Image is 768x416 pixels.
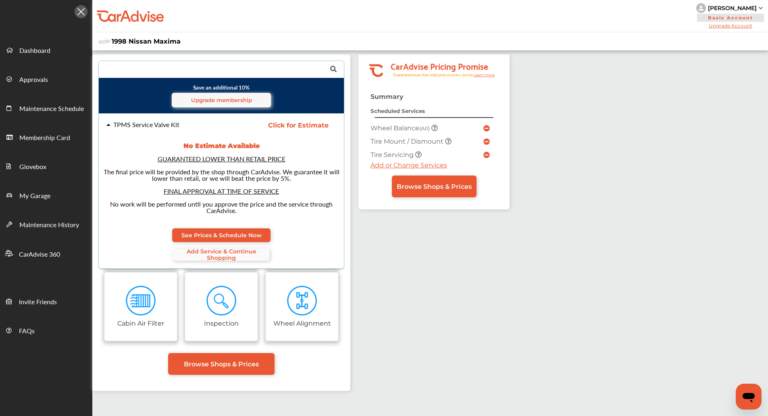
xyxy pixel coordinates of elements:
[206,286,237,316] img: h2VH4H9IKrS5PeYdegAAAABJRU5ErkJggg==
[0,93,92,122] a: Maintenance Schedule
[370,151,415,159] span: Tire Servicing
[0,64,92,93] a: Approvals
[181,232,262,238] span: See Prices & Schedule Now
[19,297,57,307] span: Invite Friends
[99,169,344,182] p: The final price will be provided by the shop through CarAdvise. We guarantee it will lower than r...
[204,318,239,327] div: Inspection
[268,121,329,129] span: Click for Estimate
[697,14,764,22] span: Basic Account
[19,220,79,230] span: Maintenance History
[19,249,60,260] span: CarAdvise 360
[370,138,445,145] span: Tire Mount / Dismount
[0,209,92,238] a: Maintenance History
[0,35,92,64] a: Dashboard
[19,46,50,56] span: Dashboard
[185,272,258,341] a: Inspection
[99,201,344,214] p: No work will be performed until you approve the price and the service through CarAdvise.
[696,23,765,29] span: Upgrade Account
[287,286,317,316] img: wOSvEehpHHUGwAAAABJRU5ErkJggg==
[172,93,271,107] a: Upgrade membership
[0,151,92,180] a: Glovebox
[191,97,252,103] span: Upgrade membership
[266,272,338,341] a: Wheel Alignment
[173,249,270,261] a: Add Service & Continue Shopping
[184,360,259,368] span: Browse Shops & Prices
[0,122,92,151] a: Membership Card
[392,176,477,197] a: Browse Shops & Prices
[98,36,110,46] img: placeholder_car.fcab19be.svg
[75,5,87,18] img: Icon.5fd9dcc7.svg
[397,183,472,190] span: Browse Shops & Prices
[172,228,271,242] a: See Prices & Schedule Now
[273,318,331,327] div: Wheel Alignment
[164,187,279,196] u: FINAL APPROVAL AT TIME OF SERVICE
[104,272,177,341] a: Cabin Air Filter
[0,180,92,209] a: My Garage
[19,191,50,201] span: My Garage
[391,59,488,73] tspan: CarAdvise Pricing Promise
[474,73,495,77] tspan: Learn more
[370,161,447,169] a: Add or Change Services
[708,4,757,12] div: [PERSON_NAME]
[370,93,404,100] strong: Summary
[99,143,344,150] p: No Estimate Available
[19,104,84,114] span: Maintenance Schedule
[105,84,338,107] small: Save an additional 10%
[19,75,48,85] span: Approvals
[158,155,285,164] u: GUARANTEED LOWER THAN RETAIL PRICE
[112,38,181,45] span: 1998 Nissan Maxima
[419,125,430,132] small: (All)
[19,162,46,172] span: Glovebox
[117,318,164,327] div: Cabin Air Filter
[19,133,70,143] span: Membership Card
[173,248,270,261] span: Add Service & Continue Shopping
[736,384,762,410] iframe: Button to launch messaging window
[759,7,763,9] img: sCxJUJ+qAmfqhQGDUl18vwLg4ZYJ6CxN7XmbOMBAAAAAElFTkSuQmCC
[370,108,425,114] strong: Scheduled Services
[126,286,156,316] img: DxW3bQHYXT2PAAAAAElFTkSuQmCC
[370,124,431,132] span: Wheel Balance
[113,121,179,128] div: TPMS Service Valve Kit
[19,326,35,337] span: FAQs
[168,353,275,375] a: Browse Shops & Prices
[393,72,474,77] tspan: Guaranteed lower than retail price on every service.
[696,3,706,13] img: knH8PDtVvWoAbQRylUukY18CTiRevjo20fAtgn5MLBQj4uumYvk2MzTtcAIzfGAtb1XOLVMAvhLuqoNAbL4reqehy0jehNKdM...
